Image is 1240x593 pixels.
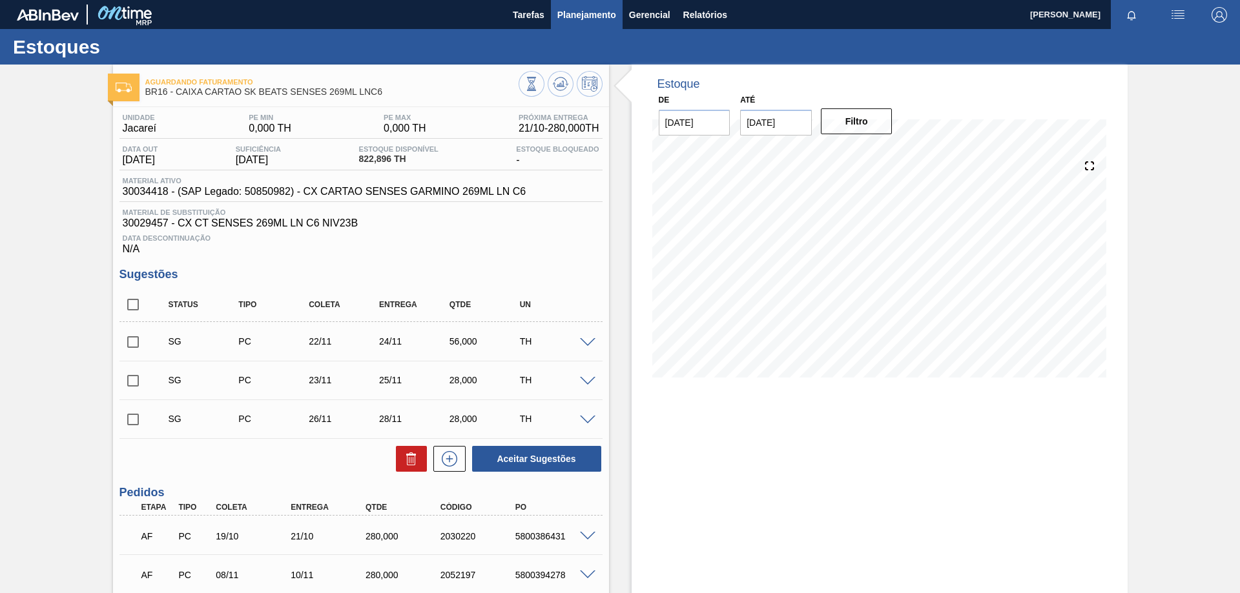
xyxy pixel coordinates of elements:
input: dd/mm/yyyy [659,110,730,136]
span: 822,896 TH [359,154,439,164]
span: Unidade [123,114,156,121]
label: De [659,95,670,105]
label: Até [740,95,755,105]
div: N/A [119,229,603,255]
p: AF [141,531,174,541]
span: [DATE] [236,154,281,166]
div: Pedido de Compra [235,375,313,385]
button: Visão Geral dos Estoques [519,71,544,97]
button: Aceitar Sugestões [472,446,601,472]
div: 280,000 [362,570,446,580]
span: Estoque Disponível [359,145,439,153]
button: Filtro [821,108,893,134]
span: Suficiência [236,145,281,153]
div: 22/11/2025 [305,336,384,347]
span: PE MAX [384,114,426,121]
div: 280,000 [362,531,446,541]
div: Estoque [657,77,700,91]
div: Qtde [446,300,524,309]
span: 0,000 TH [384,123,426,134]
div: UN [517,300,595,309]
div: PO [512,503,596,512]
div: Tipo [235,300,313,309]
img: Ícone [116,83,132,92]
div: 2052197 [437,570,521,580]
span: BR16 - CAIXA CARTAO SK BEATS SENSES 269ML LNC6 [145,87,519,97]
div: 21/10/2025 [287,531,371,541]
div: Entrega [287,503,371,512]
p: AF [141,570,174,580]
button: Programar Estoque [577,71,603,97]
span: 21/10 - 280,000 TH [519,123,599,134]
span: Aguardando Faturamento [145,78,519,86]
div: 28/11/2025 [376,414,454,424]
div: Aguardando Faturamento [138,522,177,550]
div: TH [517,336,595,347]
span: Jacareí [123,123,156,134]
div: Tipo [175,503,214,512]
span: Próxima Entrega [519,114,599,121]
div: Pedido de Compra [235,414,313,424]
h3: Pedidos [119,486,603,499]
div: Coleta [212,503,296,512]
span: Estoque Bloqueado [516,145,599,153]
button: Notificações [1111,6,1152,24]
span: [DATE] [123,154,158,166]
div: Excluir Sugestões [389,446,427,472]
div: Qtde [362,503,446,512]
div: Aguardando Faturamento [138,561,177,589]
div: Sugestão Criada [165,336,243,347]
div: 5800394278 [512,570,596,580]
span: 30034418 - (SAP Legado: 50850982) - CX CARTAO SENSES GARMINO 269ML LN C6 [123,186,526,197]
div: TH [517,414,595,424]
div: 24/11/2025 [376,336,454,347]
span: Tarefas [513,7,544,23]
img: Logout [1212,7,1227,23]
img: userActions [1170,7,1186,23]
div: Status [165,300,243,309]
div: 19/10/2025 [212,531,296,541]
img: TNhmsLtSVTkK8tSr43FrP2fwEKptu5GPRR3wAAAABJRU5ErkJggg== [17,9,79,21]
div: Pedido de Compra [235,336,313,347]
span: Data out [123,145,158,153]
button: Atualizar Gráfico [548,71,573,97]
div: Etapa [138,503,177,512]
div: Aceitar Sugestões [466,445,603,473]
span: Material ativo [123,177,526,185]
div: 5800386431 [512,531,596,541]
div: Sugestão Criada [165,414,243,424]
div: TH [517,375,595,385]
span: Data Descontinuação [123,234,599,242]
span: 30029457 - CX CT SENSES 269ML LN C6 NIV23B [123,217,599,229]
span: Planejamento [557,7,616,23]
span: Gerencial [629,7,670,23]
input: dd/mm/yyyy [740,110,812,136]
span: 0,000 TH [249,123,291,134]
span: Material de Substituição [123,208,599,216]
h1: Estoques [13,39,242,54]
div: 2030220 [437,531,521,541]
span: Relatórios [683,7,727,23]
h3: Sugestões [119,268,603,281]
div: Entrega [376,300,454,309]
div: 28,000 [446,375,524,385]
div: 23/11/2025 [305,375,384,385]
div: 08/11/2025 [212,570,296,580]
div: 28,000 [446,414,524,424]
div: Nova sugestão [427,446,466,472]
div: Coleta [305,300,384,309]
div: 26/11/2025 [305,414,384,424]
div: Pedido de Compra [175,570,214,580]
span: PE MIN [249,114,291,121]
div: 56,000 [446,336,524,347]
div: 10/11/2025 [287,570,371,580]
div: Sugestão Criada [165,375,243,385]
div: Código [437,503,521,512]
div: - [513,145,602,166]
div: 25/11/2025 [376,375,454,385]
div: Pedido de Compra [175,531,214,541]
